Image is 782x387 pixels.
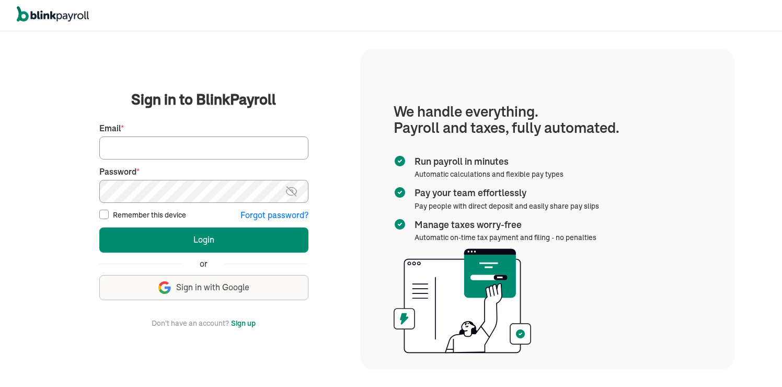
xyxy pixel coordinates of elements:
[415,169,563,179] span: Automatic calculations and flexible pay types
[415,201,599,211] span: Pay people with direct deposit and easily share pay slips
[394,186,406,199] img: checkmark
[394,155,406,167] img: checkmark
[415,233,596,242] span: Automatic on-time tax payment and filing - no penalties
[17,6,89,22] img: logo
[415,186,595,200] span: Pay your team effortlessly
[99,227,308,253] button: Login
[394,218,406,231] img: checkmark
[394,248,531,354] img: illustration
[415,155,559,168] span: Run payroll in minutes
[99,166,308,178] label: Password
[240,209,308,221] button: Forgot password?
[158,281,171,294] img: google
[285,185,298,198] img: eye
[200,258,208,270] span: or
[152,317,229,329] span: Don't have an account?
[176,281,249,293] span: Sign in with Google
[99,122,308,134] label: Email
[394,104,701,136] h1: We handle everything. Payroll and taxes, fully automated.
[113,210,186,220] label: Remember this device
[231,317,256,329] button: Sign up
[99,275,308,300] button: Sign in with Google
[415,218,592,232] span: Manage taxes worry-free
[99,136,308,160] input: Your email address
[131,89,276,110] span: Sign in to BlinkPayroll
